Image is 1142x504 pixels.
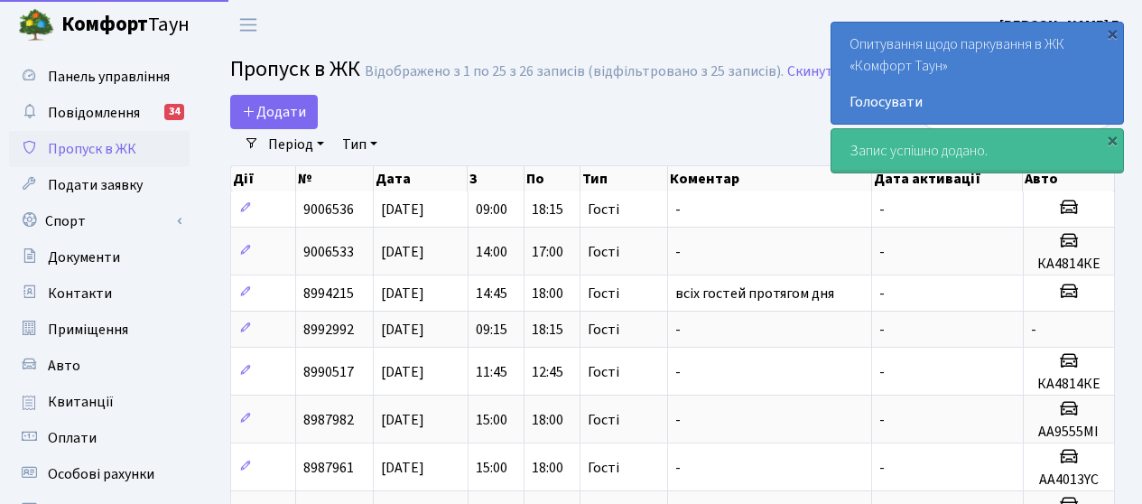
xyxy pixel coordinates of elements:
span: - [675,320,681,340]
span: 09:00 [476,200,507,219]
a: Авто [9,348,190,384]
span: 8994215 [303,284,354,303]
h5: АА9555МІ [1031,424,1107,441]
span: - [675,242,681,262]
a: Тип [335,129,385,160]
span: Документи [48,247,120,267]
span: 15:00 [476,410,507,430]
span: 09:15 [476,320,507,340]
span: Гості [588,461,619,475]
a: Квитанції [9,384,190,420]
a: Голосувати [850,91,1105,113]
span: 15:00 [476,458,507,478]
span: Повідомлення [48,103,140,123]
span: всіх гостей протягом дня [675,284,834,303]
div: Опитування щодо паркування в ЖК «Комфорт Таун» [831,23,1123,124]
span: - [675,410,681,430]
span: - [879,242,885,262]
span: Гості [588,245,619,259]
span: 18:15 [532,320,563,340]
b: Комфорт [61,10,148,39]
div: × [1103,24,1121,42]
span: Особові рахунки [48,464,154,484]
span: [DATE] [381,320,424,340]
span: - [879,458,885,478]
span: Гості [588,322,619,337]
span: Квитанції [48,392,114,412]
span: 11:45 [476,362,507,382]
span: [DATE] [381,242,424,262]
span: 8987982 [303,410,354,430]
span: 8992992 [303,320,354,340]
a: Період [261,129,331,160]
span: Приміщення [48,320,128,340]
span: - [879,410,885,430]
span: - [879,320,885,340]
th: № [296,166,374,191]
th: По [525,166,580,191]
h5: КА4814КЕ [1031,256,1107,273]
span: - [879,200,885,219]
span: Панель управління [48,67,170,87]
span: 17:00 [532,242,563,262]
span: 9006536 [303,200,354,219]
span: Контакти [48,284,112,303]
span: 18:00 [532,410,563,430]
span: [DATE] [381,458,424,478]
span: Таун [61,10,190,41]
span: - [879,362,885,382]
span: 18:15 [532,200,563,219]
a: Повідомлення34 [9,95,190,131]
span: Пропуск в ЖК [230,53,360,85]
div: Відображено з 1 по 25 з 26 записів (відфільтровано з 25 записів). [365,63,784,80]
span: 12:45 [532,362,563,382]
span: Додати [242,102,306,122]
a: Пропуск в ЖК [9,131,190,167]
span: 8987961 [303,458,354,478]
span: [DATE] [381,284,424,303]
span: 18:00 [532,458,563,478]
th: Дата [374,166,469,191]
th: Авто [1023,166,1114,191]
span: - [1031,320,1036,340]
span: - [675,458,681,478]
h5: КА4814КЕ [1031,376,1107,393]
span: 14:00 [476,242,507,262]
span: Гості [588,413,619,427]
span: Гості [588,286,619,301]
th: Тип [580,166,668,191]
th: Дата активації [872,166,1024,191]
span: [DATE] [381,362,424,382]
span: Оплати [48,428,97,448]
h5: AA4013YC [1031,471,1107,489]
a: [PERSON_NAME] Г. [999,14,1120,36]
span: 18:00 [532,284,563,303]
span: Пропуск в ЖК [48,139,136,159]
a: Документи [9,239,190,275]
span: - [675,200,681,219]
a: Приміщення [9,312,190,348]
b: [PERSON_NAME] Г. [999,15,1120,35]
a: Скинути [787,63,841,80]
a: Особові рахунки [9,456,190,492]
span: - [879,284,885,303]
a: Контакти [9,275,190,312]
div: 34 [164,104,184,120]
img: logo.png [18,7,54,43]
div: Запис успішно додано. [831,129,1123,173]
th: З [468,166,524,191]
span: [DATE] [381,200,424,219]
a: Спорт [9,203,190,239]
span: Подати заявку [48,175,143,195]
a: Подати заявку [9,167,190,203]
span: [DATE] [381,410,424,430]
span: 9006533 [303,242,354,262]
span: Авто [48,356,80,376]
a: Оплати [9,420,190,456]
th: Дії [231,166,296,191]
th: Коментар [668,166,872,191]
a: Додати [230,95,318,129]
button: Переключити навігацію [226,10,271,40]
span: - [675,362,681,382]
span: Гості [588,202,619,217]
